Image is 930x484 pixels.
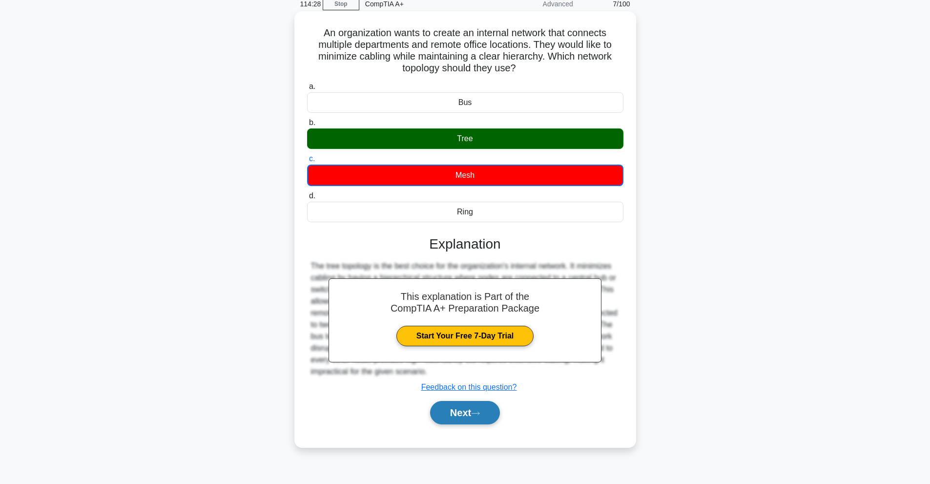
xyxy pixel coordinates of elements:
div: Tree [307,128,623,149]
h3: Explanation [313,236,618,253]
div: The tree topology is the best choice for the organization's internal network. It minimizes cablin... [311,260,620,378]
a: Feedback on this question? [421,383,517,391]
a: Start Your Free 7-Day Trial [396,326,534,346]
button: Next [430,401,500,424]
span: a. [309,82,315,90]
div: Ring [307,202,623,222]
div: Mesh [307,165,623,186]
span: d. [309,191,315,200]
div: Bus [307,92,623,113]
span: b. [309,118,315,126]
span: c. [309,154,315,163]
h5: An organization wants to create an internal network that connects multiple departments and remote... [306,27,624,75]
